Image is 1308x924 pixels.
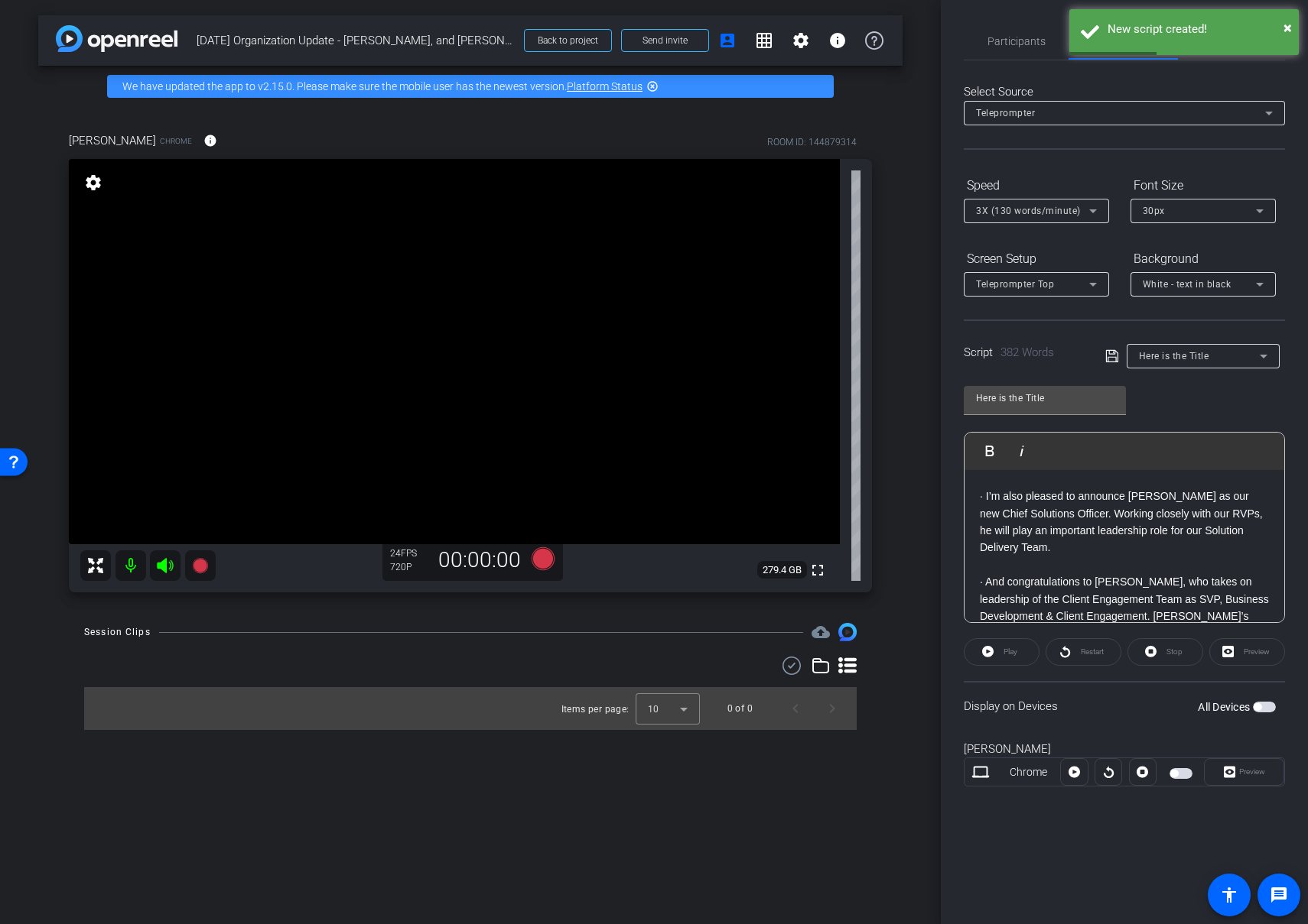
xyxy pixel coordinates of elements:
[56,25,177,52] img: app-logo
[755,31,773,50] mat-icon: grid_on
[964,681,1285,731] div: Display on Devices
[964,83,1285,101] div: Select Source
[107,75,834,98] div: We have updated the app to v2.15.0. Please make sure the mobile user has the newest version.
[976,389,1114,407] input: Title
[727,701,753,716] div: 0 of 0
[976,108,1035,118] span: Teleprompter
[980,488,1269,556] p: · I’m also pleased to announce [PERSON_NAME] as our new Chief Solutions Officer. Working closely ...
[160,135,192,147] span: Chrome
[643,34,688,47] span: Send invite
[964,173,1109,199] div: Speed
[538,35,598,46] span: Back to project
[976,206,1081,216] span: 3X (130 words/minute)
[561,702,630,717] div: Items per page:
[980,573,1269,642] p: · And congratulations to [PERSON_NAME], who takes on leadership of the Client Engagement Team as ...
[1143,206,1165,216] span: 30px
[1001,345,1054,359] span: 382 Words
[390,547,428,559] div: 24
[428,547,531,573] div: 00:00:00
[1131,173,1276,199] div: Font Size
[975,436,1004,466] button: Bold (⌘B)
[767,135,857,149] div: ROOM ID: 144879314
[828,31,847,50] mat-icon: info
[964,741,1285,758] div: [PERSON_NAME]
[390,561,428,573] div: 720P
[809,561,827,579] mat-icon: fullscreen
[792,31,810,50] mat-icon: settings
[621,29,709,52] button: Send invite
[524,29,612,52] button: Back to project
[988,36,1046,47] span: Participants
[69,132,156,149] span: [PERSON_NAME]
[964,344,1084,361] div: Script
[777,690,814,727] button: Previous page
[1143,279,1232,290] span: White - text in black
[1108,21,1287,38] div: New script created!
[567,80,643,92] a: Platform Status
[203,134,217,148] mat-icon: info
[646,80,659,92] mat-icon: highlight_off
[838,623,857,641] img: Session clips
[1220,886,1238,904] mat-icon: accessibility
[964,246,1109,272] div: Screen Setup
[812,623,830,641] span: Destinations for your clips
[83,173,104,192] mat-icon: settings
[814,690,851,727] button: Next page
[1284,16,1292,39] button: Close
[812,623,830,641] mat-icon: cloud_upload
[1284,18,1292,37] span: ×
[197,25,515,56] span: [DATE] Organization Update - [PERSON_NAME], and [PERSON_NAME]
[84,624,151,640] div: Session Clips
[757,561,807,579] span: 279.4 GB
[1131,246,1276,272] div: Background
[401,548,417,559] span: FPS
[997,764,1061,780] div: Chrome
[1198,699,1253,715] label: All Devices
[1270,886,1288,904] mat-icon: message
[718,31,737,50] mat-icon: account_box
[1139,351,1209,361] span: Here is the Title
[1007,436,1036,466] button: Italic (⌘I)
[976,279,1054,290] span: Teleprompter Top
